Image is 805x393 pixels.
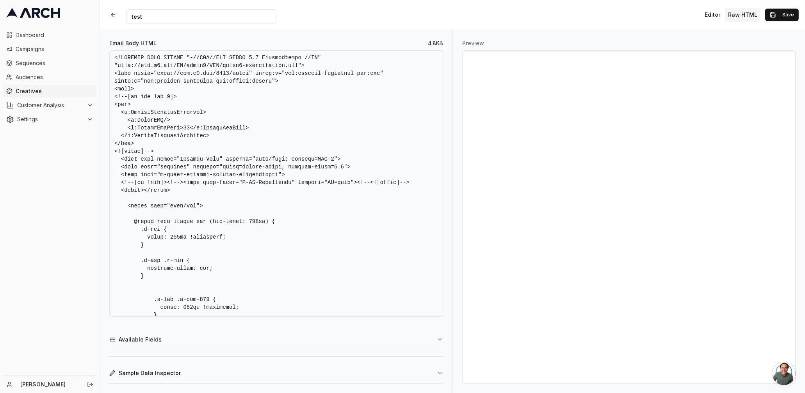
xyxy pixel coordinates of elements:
[3,29,96,41] a: Dashboard
[109,363,443,383] button: Sample Data Inspector
[725,8,760,22] button: Toggle custom HTML
[3,57,96,69] a: Sequences
[3,85,96,97] a: Creatives
[85,379,96,390] button: Log out
[702,8,723,22] button: Toggle editor
[126,9,276,23] input: Internal Creative Name
[109,329,443,350] button: Available Fields
[3,71,96,83] a: Audiences
[16,45,93,53] span: Campaigns
[772,362,796,385] a: Open chat
[463,51,795,383] iframe: Preview for test
[16,59,93,67] span: Sequences
[16,31,93,39] span: Dashboard
[119,369,181,377] span: Sample Data Inspector
[17,101,84,109] span: Customer Analysis
[428,39,443,47] span: 4.8 KB
[765,9,799,21] button: Save
[119,336,162,343] span: Available Fields
[109,41,157,46] label: Email Body HTML
[3,113,96,126] button: Settings
[3,43,96,55] a: Campaigns
[3,99,96,112] button: Customer Analysis
[17,115,84,123] span: Settings
[16,73,93,81] span: Audiences
[16,87,93,95] span: Creatives
[20,381,78,388] a: [PERSON_NAME]
[109,50,443,317] textarea: <!LOREMIP DOLO SITAME "-//C0A//ELI SEDDO 5.7 Eiusmodtempo //IN" "utla://etd.m6.ali/EN/admin9/VEN/...
[462,39,796,47] h3: Preview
